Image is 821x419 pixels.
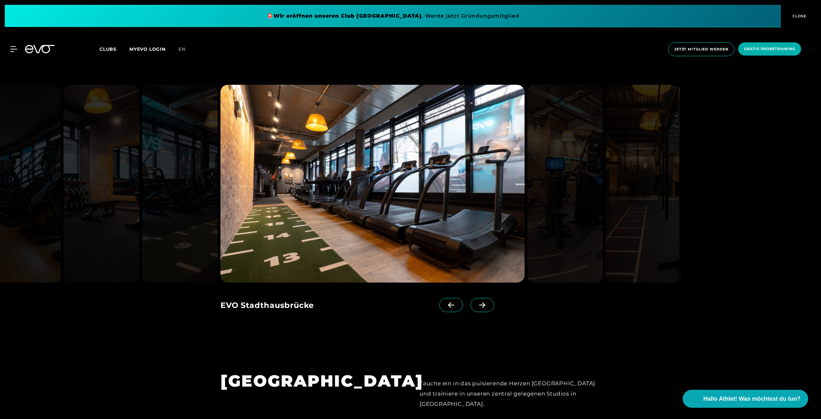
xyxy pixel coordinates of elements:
img: evofitness [142,85,218,283]
a: Gratis Probetraining [736,42,803,56]
a: MYEVO LOGIN [129,46,166,52]
button: CLOSE [781,5,816,27]
span: Clubs [99,46,117,52]
span: en [178,46,186,52]
a: en [178,46,193,53]
img: evofitness [220,85,524,283]
a: Jetzt Mitglied werden [666,42,736,56]
h1: [GEOGRAPHIC_DATA] [220,371,402,391]
img: evofitness [606,85,682,283]
img: evofitness [63,85,139,283]
span: Hallo Athlet! Was möchtest du tun? [703,395,800,403]
span: Gratis Probetraining [744,46,795,52]
button: Hallo Athlet! Was möchtest du tun? [683,390,808,408]
div: Tauche ein in das pulsierende Herzen [GEOGRAPHIC_DATA] und trainiere in unseren zentral gelegenen... [419,378,601,409]
a: Clubs [99,46,129,52]
img: evofitness [527,85,603,283]
span: CLOSE [791,13,807,19]
span: Jetzt Mitglied werden [674,47,728,52]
